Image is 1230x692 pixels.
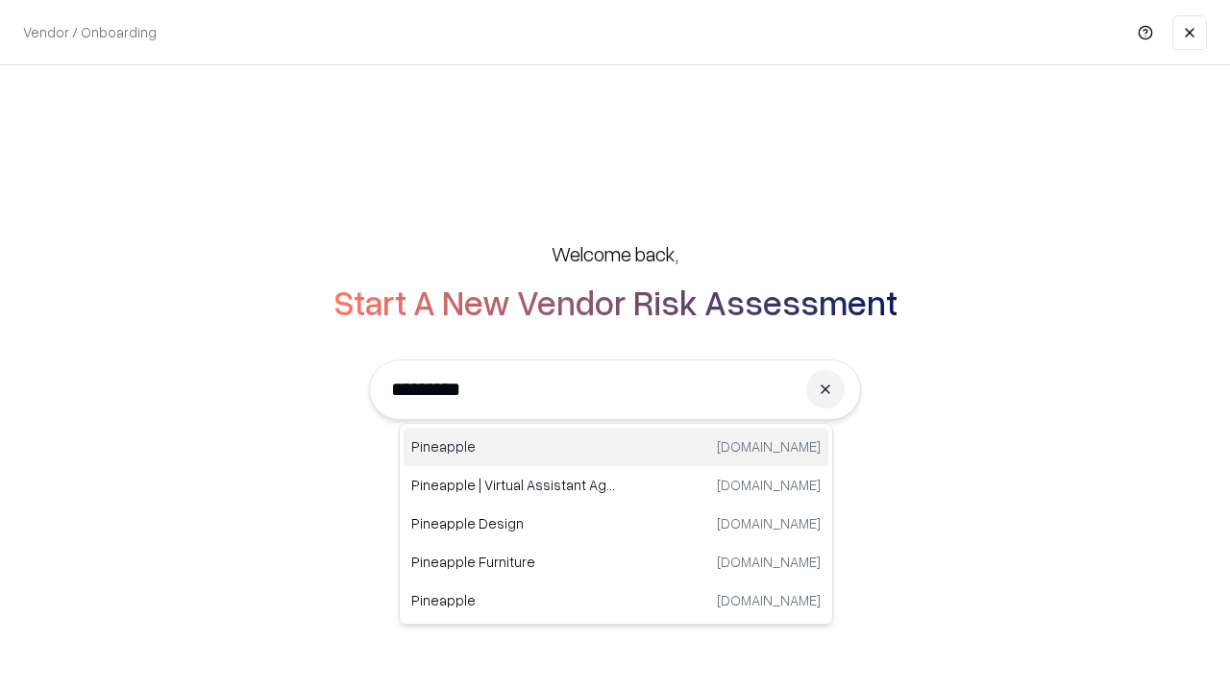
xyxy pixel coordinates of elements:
p: Vendor / Onboarding [23,22,157,42]
p: Pineapple | Virtual Assistant Agency [411,475,616,495]
h2: Start A New Vendor Risk Assessment [333,283,898,321]
div: Suggestions [399,423,833,625]
p: [DOMAIN_NAME] [717,590,821,610]
h5: Welcome back, [552,240,678,267]
p: [DOMAIN_NAME] [717,436,821,457]
p: [DOMAIN_NAME] [717,513,821,533]
p: Pineapple Furniture [411,552,616,572]
p: Pineapple [411,436,616,457]
p: Pineapple [411,590,616,610]
p: Pineapple Design [411,513,616,533]
p: [DOMAIN_NAME] [717,552,821,572]
p: [DOMAIN_NAME] [717,475,821,495]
